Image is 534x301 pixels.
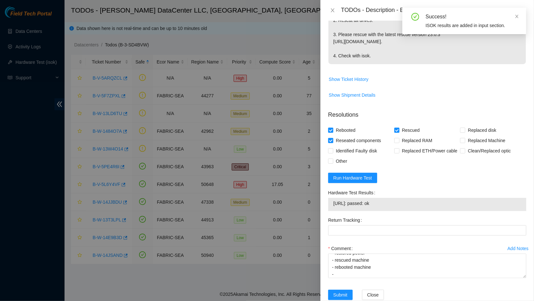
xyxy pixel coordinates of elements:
[426,22,519,29] div: ISOK results are added in input section.
[328,290,353,300] button: Submit
[399,135,435,146] span: Replaced RAM
[328,243,355,254] label: Comment
[507,243,529,254] button: Add Notes
[333,135,384,146] span: Reseated components
[333,156,350,166] span: Other
[367,291,379,298] span: Close
[330,8,335,13] span: close
[465,146,513,156] span: Clean/Replaced optic
[328,173,377,183] button: Run Hardware Test
[508,246,529,251] div: Add Notes
[341,5,526,15] div: TODOs - Description - B-W-14JJBDU
[328,105,526,119] p: Resolutions
[328,90,376,100] button: Show Shipment Details
[399,146,460,156] span: Replaced ETH/Power cable
[362,290,384,300] button: Close
[333,146,380,156] span: Identified Faulty disk
[329,76,368,83] span: Show Ticket History
[465,125,499,135] span: Replaced disk
[333,125,358,135] span: Rebooted
[333,200,521,207] span: [URL]: passed: ok
[328,74,369,84] button: Show Ticket History
[328,188,378,198] label: Hardware Test Results
[515,14,519,19] span: close
[328,254,526,278] textarea: Comment
[411,13,419,21] span: check-circle
[333,174,372,181] span: Run Hardware Test
[328,225,526,236] input: Return Tracking
[328,215,365,225] label: Return Tracking
[399,125,422,135] span: Rescued
[328,7,337,14] button: Close
[329,92,376,99] span: Show Shipment Details
[333,291,348,298] span: Submit
[465,135,508,146] span: Replaced Machine
[426,13,519,21] div: Success!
